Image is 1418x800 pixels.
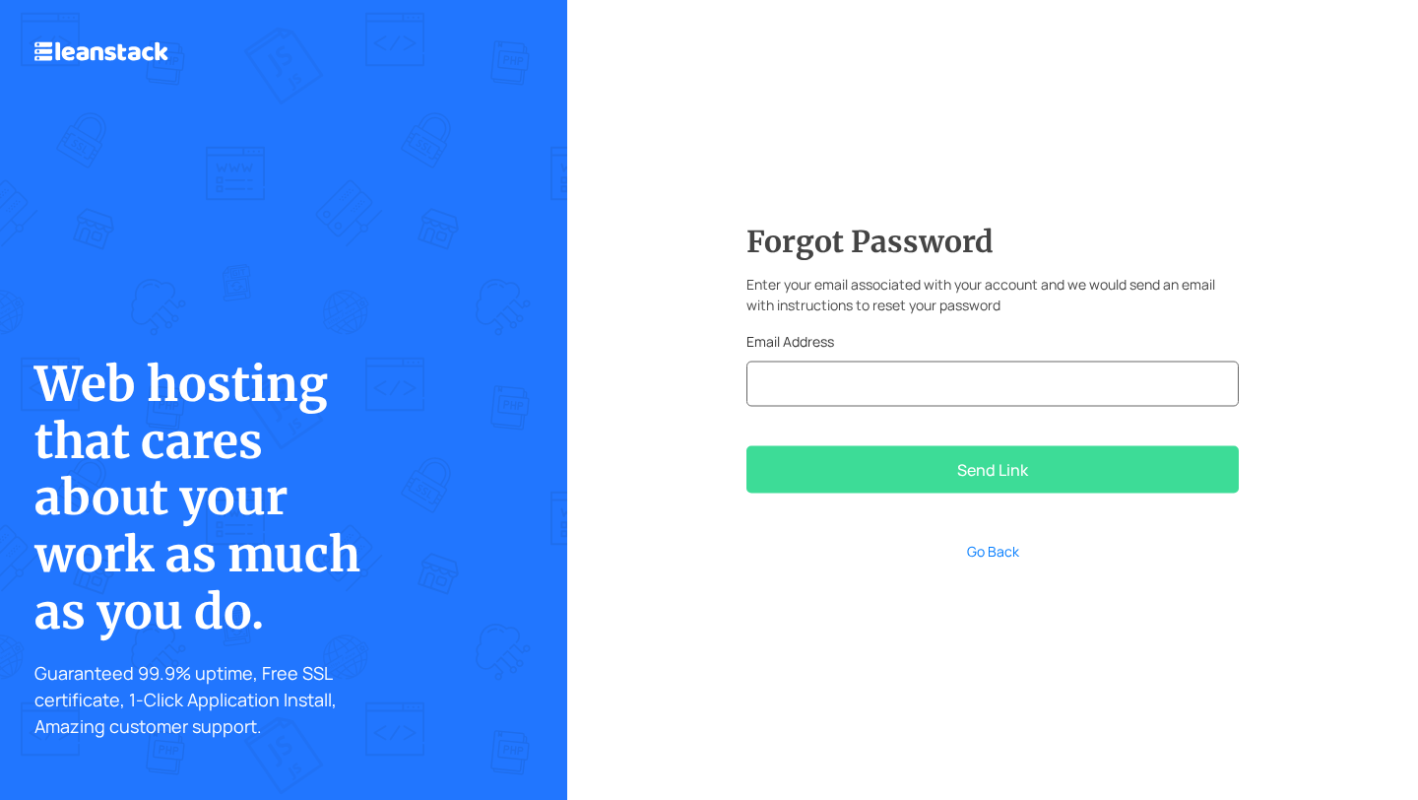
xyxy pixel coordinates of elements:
[746,274,1239,315] p: Enter your email associated with your account and we would send an email with instructions to res...
[967,542,1019,561] a: Go Back
[746,446,1239,494] button: Send Link
[746,331,834,352] label: Email Address
[746,224,1239,259] h3: Forgot Password
[34,357,401,640] h1: Web hosting that cares about your work as much as you do.
[34,660,401,740] p: Guaranteed 99.9% uptime, Free SSL certificate, 1-Click Application Install, Amazing customer supp...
